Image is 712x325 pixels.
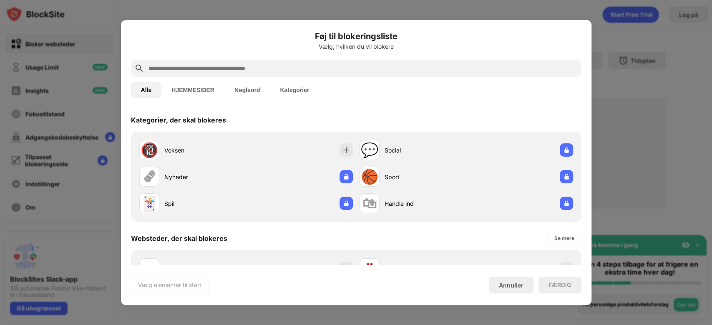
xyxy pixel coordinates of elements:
[385,146,466,155] div: Social
[224,82,270,98] button: Nøgleord
[164,146,246,155] div: Voksen
[138,281,201,289] div: Vælg elementer til start
[385,172,466,181] div: Sport
[144,263,154,273] img: favicons
[161,82,224,98] button: HJEMMESIDER
[164,199,246,208] div: Spil
[131,30,581,42] h6: Føj til blokeringsliste
[134,63,144,73] img: search.svg
[141,195,158,212] div: 🃏
[164,172,246,181] div: Nyheder
[164,264,246,273] div: [DOMAIN_NAME]
[131,234,227,242] div: Websteder, der skal blokeres
[385,264,466,273] div: [DOMAIN_NAME]
[361,142,378,159] div: 💬
[365,263,375,273] img: favicons
[548,282,571,288] div: FÆRDIG
[270,82,319,98] button: Kategorier
[142,168,156,185] div: 🗞
[131,116,226,124] div: Kategorier, der skal blokeres
[499,282,523,289] div: Annuller
[131,43,581,50] div: Vælg, hvilken du vil blokere
[131,82,162,98] button: Alle
[385,199,466,208] div: Handle ind
[362,195,377,212] div: 🛍
[141,142,158,159] div: 🔞
[554,234,574,242] div: Se mere
[361,168,378,185] div: 🏀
